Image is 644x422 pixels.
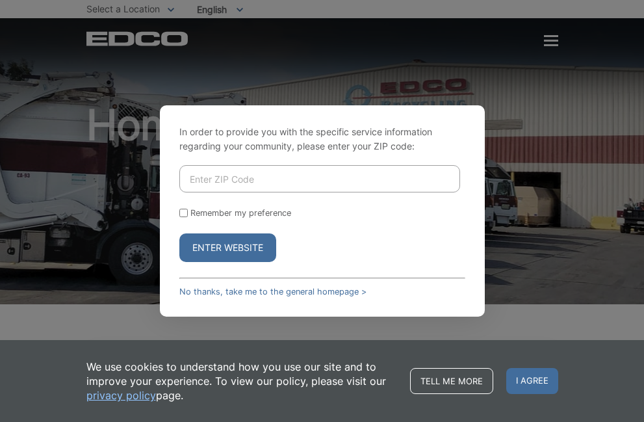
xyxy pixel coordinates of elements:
[179,165,460,192] input: Enter ZIP Code
[86,388,156,402] a: privacy policy
[506,368,558,394] span: I agree
[179,125,465,153] p: In order to provide you with the specific service information regarding your community, please en...
[86,360,397,402] p: We use cookies to understand how you use our site and to improve your experience. To view our pol...
[179,287,367,297] a: No thanks, take me to the general homepage >
[190,208,291,218] label: Remember my preference
[410,368,493,394] a: Tell me more
[179,233,276,262] button: Enter Website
